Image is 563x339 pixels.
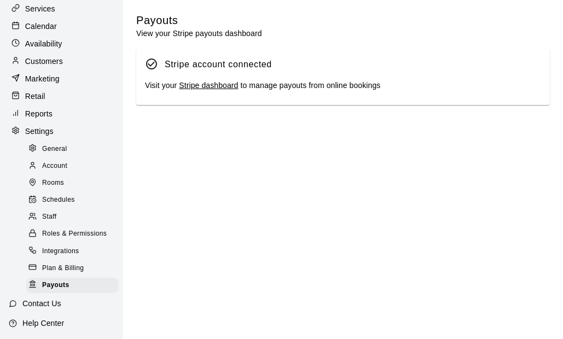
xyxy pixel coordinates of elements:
[26,260,123,277] a: Plan & Billing
[9,106,114,122] a: Reports
[25,108,53,119] p: Reports
[25,38,62,49] p: Availability
[9,18,114,34] a: Calendar
[9,88,114,104] a: Retail
[42,178,64,189] span: Rooms
[42,212,56,223] span: Staff
[25,56,63,67] p: Customers
[26,209,123,226] a: Staff
[26,192,123,209] a: Schedules
[26,226,123,243] a: Roles & Permissions
[26,192,119,208] div: Schedules
[26,261,119,276] div: Plan & Billing
[136,13,262,28] h5: Payouts
[42,280,69,291] span: Payouts
[25,3,55,14] p: Services
[26,176,119,191] div: Rooms
[42,144,67,155] span: General
[25,73,60,84] p: Marketing
[26,244,119,259] div: Integrations
[26,157,123,174] a: Account
[9,36,114,52] a: Availability
[136,28,262,39] p: View your Stripe payouts dashboard
[165,57,272,72] div: Stripe account connected
[26,141,123,157] a: General
[26,209,119,225] div: Staff
[42,195,75,206] span: Schedules
[9,53,114,69] a: Customers
[26,277,123,294] a: Payouts
[22,298,61,309] p: Contact Us
[26,278,119,293] div: Payouts
[42,229,107,239] span: Roles & Permissions
[25,21,57,32] p: Calendar
[26,175,123,192] a: Rooms
[145,80,541,92] div: Visit your to manage payouts from online bookings
[22,318,64,329] p: Help Center
[26,226,119,242] div: Roles & Permissions
[26,142,119,157] div: General
[42,246,79,257] span: Integrations
[42,161,67,172] span: Account
[25,91,45,102] p: Retail
[26,159,119,174] div: Account
[9,123,114,139] a: Settings
[42,263,84,274] span: Plan & Billing
[25,126,54,137] p: Settings
[9,1,114,17] a: Services
[179,81,238,90] a: Stripe dashboard
[9,71,114,87] a: Marketing
[26,243,123,260] a: Integrations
